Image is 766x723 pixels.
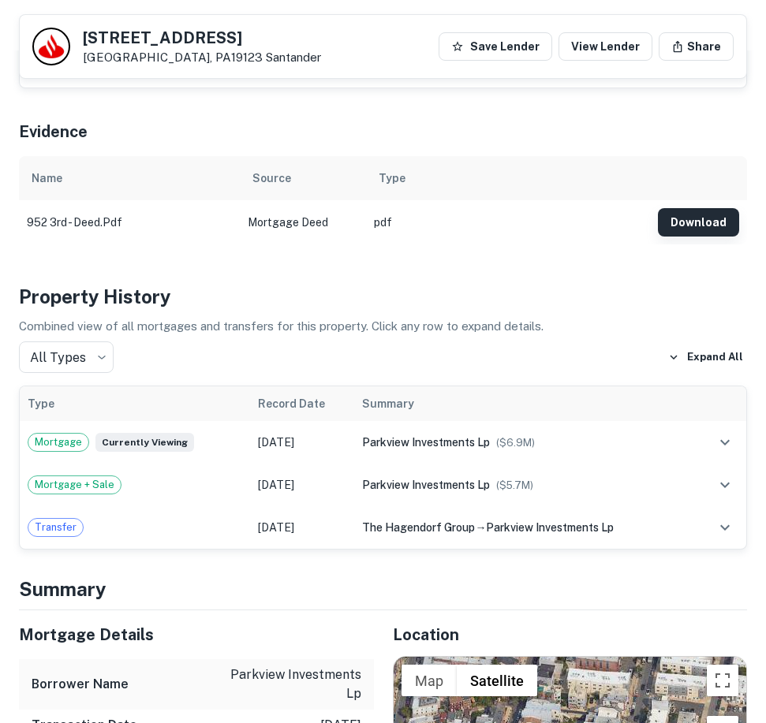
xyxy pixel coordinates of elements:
span: parkview investments lp [362,479,490,491]
h5: Location [393,623,748,647]
td: pdf [366,200,650,244]
button: Download [658,208,739,237]
div: Source [252,169,291,188]
th: Name [19,156,240,200]
th: Type [20,386,250,421]
div: All Types [19,341,114,373]
span: ($ 5.7M ) [496,479,533,491]
h4: Summary [19,575,747,603]
button: expand row [712,429,738,456]
a: View Lender [559,32,652,61]
span: Transfer [28,520,83,535]
span: the hagendorf group [362,521,475,534]
span: ($ 6.9M ) [496,437,535,449]
div: Name [32,169,62,188]
span: Mortgage [28,434,88,450]
button: expand row [712,514,738,541]
span: Currently viewing [95,433,194,452]
div: → [362,519,684,536]
td: Mortgage Deed [240,200,366,244]
button: expand row [712,471,738,498]
button: Share [659,32,734,61]
button: Expand All [664,345,747,369]
span: Mortgage + Sale [28,477,121,493]
button: Show street map [402,665,457,696]
h6: Borrower Name [32,675,129,694]
td: [DATE] [250,506,355,549]
button: Show satellite imagery [457,665,537,696]
h4: Property History [19,282,747,311]
h5: Mortgage Details [19,623,374,647]
h5: [STREET_ADDRESS] [83,30,321,46]
div: Type [379,169,405,188]
p: Combined view of all mortgages and transfers for this property. Click any row to expand details. [19,317,747,336]
button: Toggle fullscreen view [707,665,738,696]
span: parkview investments lp [486,521,614,534]
td: [DATE] [250,421,355,464]
td: [DATE] [250,464,355,506]
td: 952 3rd - deed.pdf [19,200,240,244]
div: scrollable content [19,156,747,244]
th: Record Date [250,386,355,421]
th: Source [240,156,366,200]
p: [GEOGRAPHIC_DATA], PA19123 [83,50,321,65]
span: parkview investments lp [362,436,490,449]
button: Save Lender [439,32,552,61]
th: Type [366,156,650,200]
p: parkview investments lp [219,665,361,703]
h5: Evidence [19,120,88,143]
a: Santander [266,50,321,64]
th: Summary [354,386,692,421]
iframe: Chat Widget [687,546,766,622]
